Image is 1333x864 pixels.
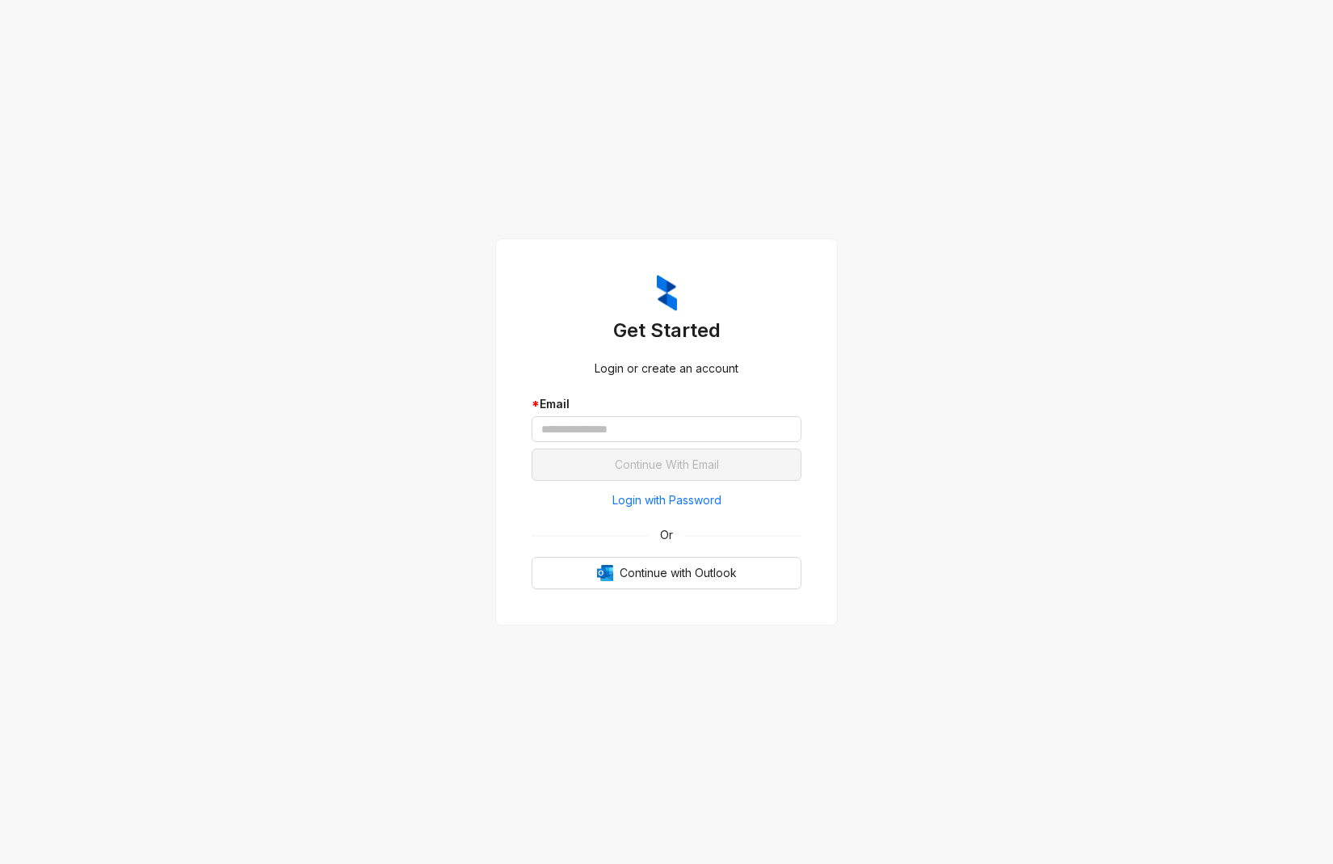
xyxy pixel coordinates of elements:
h3: Get Started [532,318,801,343]
button: Login with Password [532,487,801,513]
span: Continue with Outlook [620,564,737,582]
div: Email [532,395,801,413]
img: ZumaIcon [657,275,677,312]
span: Or [649,526,684,544]
img: Outlook [597,565,613,581]
span: Login with Password [612,491,721,509]
button: Continue With Email [532,449,801,481]
button: OutlookContinue with Outlook [532,557,801,589]
div: Login or create an account [532,360,801,377]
